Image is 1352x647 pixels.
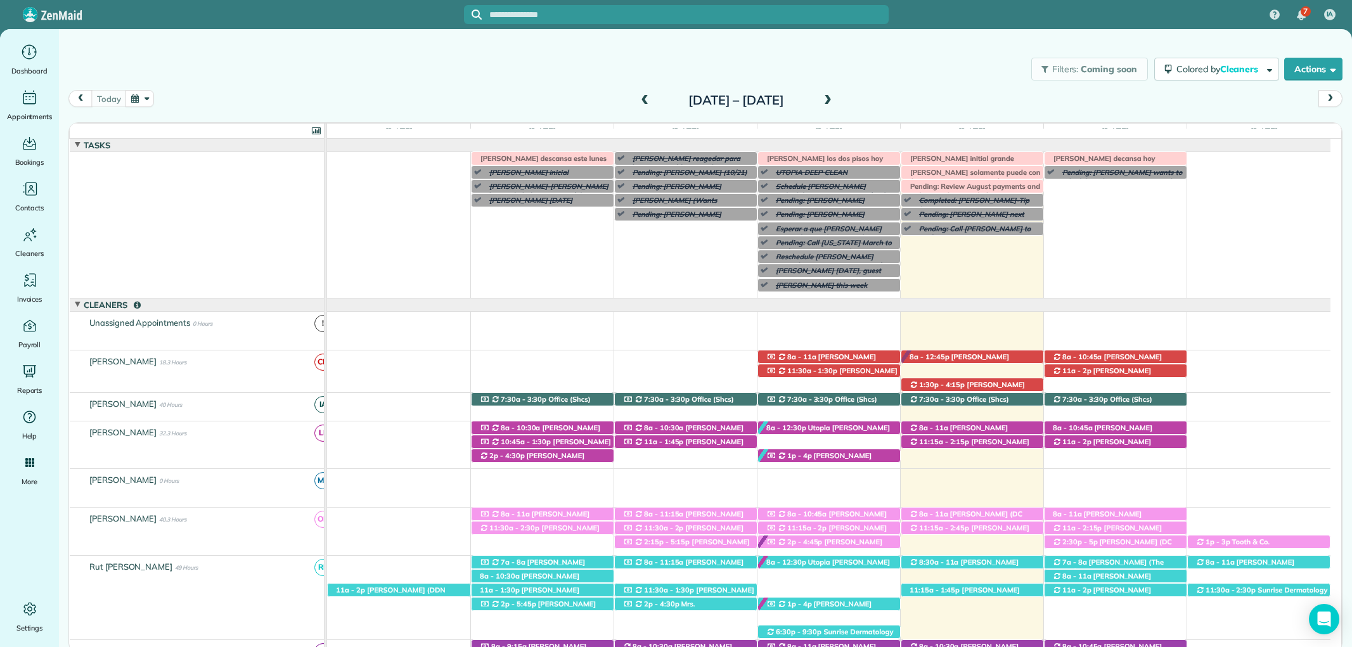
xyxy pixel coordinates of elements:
[758,393,900,406] div: 11940 [US_STATE] 181 - Fairhope, AL, 36532
[7,110,53,123] span: Appointments
[483,168,569,177] span: [PERSON_NAME] inicial
[918,423,949,432] span: 8a - 11a
[1062,558,1088,567] span: 7a - 8a
[769,196,865,205] span: Pending: [PERSON_NAME]
[787,537,823,546] span: 2p - 4:45p
[15,247,44,260] span: Cleaners
[787,599,813,608] span: 1p - 4p
[479,572,579,589] span: [PERSON_NAME] ([PHONE_NUMBER])
[615,421,757,435] div: [STREET_ADDRESS]
[622,558,744,575] span: [PERSON_NAME] ([PHONE_NUMBER])
[1052,586,1151,603] span: [PERSON_NAME] ([PHONE_NUMBER])
[1062,395,1109,404] span: 7:30a - 3:30p
[901,393,1043,406] div: 11940 [US_STATE] 181 - Fairhope, AL, 36532
[769,266,881,284] span: [PERSON_NAME] [DATE], guest checks in [DATE]
[1052,523,1162,541] span: [PERSON_NAME] ([PHONE_NUMBER])
[901,350,1043,364] div: [STREET_ADDRESS]
[1195,558,1294,575] span: [PERSON_NAME] ([PHONE_NUMBER])
[1327,10,1334,20] span: IA
[500,509,531,518] span: 8a - 11a
[913,224,1031,242] span: Pending: Call [PERSON_NAME] to confirm payment
[657,93,815,107] h2: [DATE] – [DATE]
[175,564,198,571] span: 49 Hours
[766,558,890,575] span: Utopia [PERSON_NAME] ([PHONE_NUMBER])
[758,364,900,378] div: [STREET_ADDRESS]
[615,435,757,449] div: [STREET_ADDRESS]
[1195,537,1270,555] span: Tooth & Co. ([PHONE_NUMBER])
[766,537,882,555] span: [PERSON_NAME] ([PHONE_NUMBER])
[159,401,182,408] span: 40 Hours
[909,586,1020,603] span: [PERSON_NAME] ([PHONE_NUMBER])
[615,556,757,569] div: [STREET_ADDRESS]
[769,238,892,256] span: Pending: Call [US_STATE] March to confirm appointment date
[766,352,876,370] span: [PERSON_NAME] ([PHONE_NUMBER])
[901,421,1043,435] div: [STREET_ADDRESS]
[787,352,817,361] span: 8a - 11a
[479,586,579,603] span: [PERSON_NAME] ([PHONE_NUMBER])
[1205,586,1256,594] span: 11:30a - 2:30p
[500,599,537,608] span: 2p - 5:45p
[22,430,37,442] span: Help
[1052,423,1093,432] span: 8a - 10:45a
[901,435,1043,449] div: [STREET_ADDRESS]
[489,451,525,460] span: 2p - 4:30p
[483,182,609,218] span: [PERSON_NAME]-[PERSON_NAME] limpiar la habitacion que falto-No se limpio por un error en una nota...
[901,584,1043,597] div: [STREET_ADDRESS]
[913,210,1024,227] span: Pending: [PERSON_NAME] next week
[5,599,54,634] a: Settings
[15,202,44,214] span: Contacts
[1062,523,1103,532] span: 11a - 2:15p
[1303,6,1308,16] span: 7
[758,598,900,611] div: [STREET_ADDRESS]
[479,523,600,541] span: [PERSON_NAME] ([PHONE_NUMBER])
[474,154,607,163] span: [PERSON_NAME] descansa este lunes
[904,168,1041,186] span: [PERSON_NAME] solamente puede con dos casa (Tiene una cita a las 3:15 p,)
[1188,584,1330,597] div: [STREET_ADDRESS][PERSON_NAME]
[314,425,332,442] span: LE
[472,522,614,535] div: [STREET_ADDRESS]
[622,599,737,627] span: Mrs. [PERSON_NAME] (+12517475065, [PHONE_NUMBER])
[787,523,828,532] span: 11:15a - 2p
[956,126,988,136] span: [DATE]
[87,427,160,437] span: [PERSON_NAME]
[1284,58,1342,80] button: Actions
[314,511,332,528] span: OP
[68,90,93,107] button: prev
[87,356,160,366] span: [PERSON_NAME]
[5,224,54,260] a: Cleaners
[615,598,757,611] div: [STREET_ADDRESS][PERSON_NAME]
[787,395,834,404] span: 7:30a - 3:30p
[87,475,160,485] span: [PERSON_NAME]
[758,350,900,364] div: [STREET_ADDRESS]
[766,395,877,413] span: Office (Shcs) ([PHONE_NUMBER])
[1248,126,1280,136] span: [DATE]
[787,366,838,375] span: 11:30a - 1:30p
[643,423,685,432] span: 8a - 10:30a
[479,509,589,527] span: [PERSON_NAME] ([PHONE_NUMBER])
[1081,63,1138,75] span: Coming soon
[17,384,42,397] span: Reports
[1052,509,1083,518] span: 8a - 11a
[909,395,1009,413] span: Office (Shcs) ([PHONE_NUMBER])
[87,317,193,328] span: Unassigned Appointments
[1154,58,1279,80] button: Colored byCleaners
[314,472,332,489] span: MC
[769,252,896,288] span: Reschedule [PERSON_NAME] (Cancel [PERSON_NAME] appt for [DATE] and if possible reschedule for [DA...
[1052,352,1162,370] span: [PERSON_NAME] ([PHONE_NUMBER])
[1052,395,1152,413] span: Office (Shcs) ([PHONE_NUMBER])
[901,556,1043,569] div: [STREET_ADDRESS]
[1188,535,1330,549] div: [STREET_ADDRESS]
[81,300,143,310] span: Cleaners
[626,154,752,190] span: [PERSON_NAME] reagedar para hoy si es posible (Enviarle texto para confirmar )
[626,196,718,223] span: [PERSON_NAME] (Wants appointment [DATE] with [PERSON_NAME])
[87,561,175,572] span: Rut [PERSON_NAME]
[1047,154,1156,163] span: [PERSON_NAME] decansa hoy
[1052,572,1151,589] span: [PERSON_NAME] ([PHONE_NUMBER])
[5,179,54,214] a: Contacts
[1045,364,1187,378] div: [STREET_ADDRESS]
[87,399,160,409] span: [PERSON_NAME]
[643,558,685,567] span: 8a - 11:15a
[1052,537,1172,565] span: [PERSON_NAME] (DC LAWN) ([PHONE_NUMBER], [PHONE_NUMBER])
[18,338,41,351] span: Payroll
[643,395,691,404] span: 7:30a - 3:30p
